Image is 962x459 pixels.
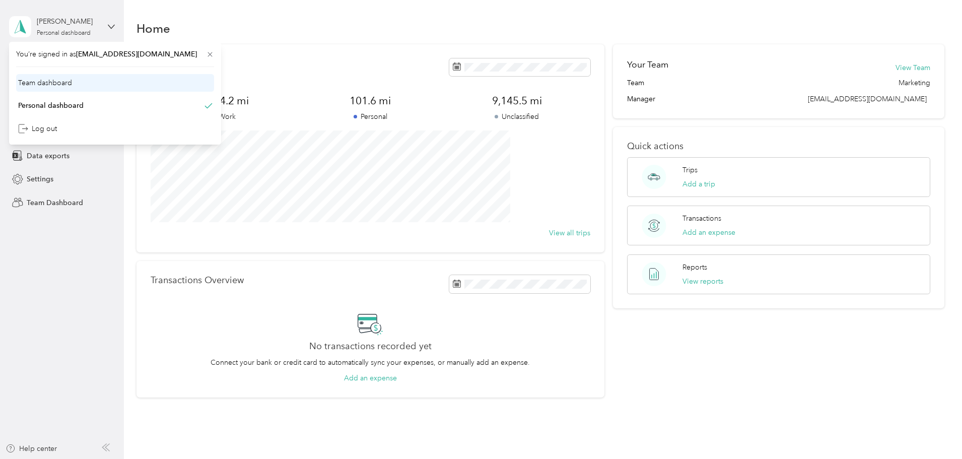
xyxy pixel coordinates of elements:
[151,94,297,108] span: 8,934.2 mi
[549,228,590,238] button: View all trips
[808,95,927,103] span: [EMAIL_ADDRESS][DOMAIN_NAME]
[444,111,590,122] p: Unclassified
[27,174,53,184] span: Settings
[682,276,723,287] button: View reports
[37,30,91,36] div: Personal dashboard
[37,16,100,27] div: [PERSON_NAME]
[682,262,707,273] p: Reports
[16,49,214,59] span: You’re signed in as
[344,373,397,383] button: Add an expense
[682,227,735,238] button: Add an expense
[682,165,698,175] p: Trips
[76,50,197,58] span: [EMAIL_ADDRESS][DOMAIN_NAME]
[27,151,70,161] span: Data exports
[682,213,721,224] p: Transactions
[18,123,57,134] div: Log out
[896,62,930,73] button: View Team
[297,94,444,108] span: 101.6 mi
[309,341,432,352] h2: No transactions recorded yet
[627,141,930,152] p: Quick actions
[6,443,57,454] button: Help center
[151,111,297,122] p: Work
[627,94,655,104] span: Manager
[136,23,170,34] h1: Home
[27,198,83,208] span: Team Dashboard
[444,94,590,108] span: 9,145.5 mi
[151,275,244,286] p: Transactions Overview
[906,403,962,459] iframe: Everlance-gr Chat Button Frame
[899,78,930,88] span: Marketing
[18,100,84,111] div: Personal dashboard
[682,179,715,189] button: Add a trip
[627,58,668,71] h2: Your Team
[627,78,644,88] span: Team
[18,78,72,88] div: Team dashboard
[211,357,530,368] p: Connect your bank or credit card to automatically sync your expenses, or manually add an expense.
[297,111,444,122] p: Personal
